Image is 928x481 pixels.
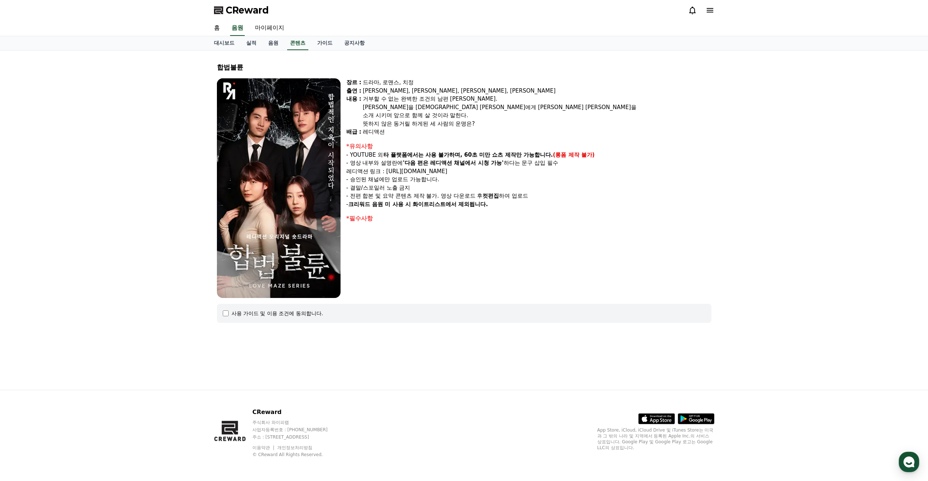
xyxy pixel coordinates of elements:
strong: '다음 편은 레디액션 채널에서 시청 가능' [403,160,503,166]
a: 공지사항 [338,36,371,50]
div: *유의사항 [346,142,711,151]
strong: 컷편집 [482,193,499,199]
p: © CReward All Rights Reserved. [252,452,342,458]
p: - 전편 합본 및 요약 콘텐츠 제작 불가. 영상 다운로드 후 하여 업로드 [346,192,711,200]
p: - [346,200,711,209]
strong: 크리워드 음원 미 사용 시 화이트리스트에서 제외됩니다. [348,201,488,208]
strong: 타 플랫폼에서는 사용 불가하며, 60초 미만 쇼츠 제작만 가능합니다. [383,152,553,158]
a: 개인정보처리방침 [277,445,312,450]
div: [PERSON_NAME], [PERSON_NAME], [PERSON_NAME], [PERSON_NAME] [363,87,711,95]
a: 대시보드 [208,36,240,50]
div: 배급 : [346,128,361,136]
div: 뜻하지 않은 동거릴 하게된 세 사람의 운명은? [363,120,711,128]
div: 레디액션 [363,128,711,136]
a: 음원 [230,20,245,36]
p: - 영상 내부와 설명란에 하다는 문구 삽입 필수 [346,159,711,167]
p: - 승인된 채널에만 업로드 가능합니다. [346,175,711,184]
div: 장르 : [346,78,361,87]
a: CReward [214,4,269,16]
a: 콘텐츠 [287,36,308,50]
a: 가이드 [311,36,338,50]
span: 대화 [67,243,76,249]
a: 대화 [48,232,94,250]
p: - YOUTUBE 외 [346,151,711,159]
p: CReward [252,408,342,417]
div: [PERSON_NAME]을 [DEMOGRAPHIC_DATA] [PERSON_NAME]에게 [PERSON_NAME] [PERSON_NAME]을 [363,103,711,112]
a: 홈 [208,20,226,36]
a: 설정 [94,232,140,250]
strong: (롱폼 제작 불가) [553,152,595,158]
div: 합법불륜 [217,62,711,72]
div: 내용 : [346,95,361,128]
div: *필수사항 [346,214,711,223]
p: 사업자등록번호 : [PHONE_NUMBER] [252,427,342,433]
div: 사용 가이드 및 이용 조건에 동의합니다. [232,310,323,317]
div: 거부할 수 없는 완벽한 조건의 남편 [PERSON_NAME]. [363,95,711,103]
a: 음원 [262,36,284,50]
img: logo [217,78,242,103]
p: - 결말/스포일러 노출 금지 [346,184,711,192]
p: App Store, iCloud, iCloud Drive 및 iTunes Store는 미국과 그 밖의 나라 및 지역에서 등록된 Apple Inc.의 서비스 상표입니다. Goo... [597,427,714,451]
div: 출연 : [346,87,361,95]
span: 설정 [113,243,122,249]
img: video [217,78,341,298]
p: 주소 : [STREET_ADDRESS] [252,434,342,440]
a: 실적 [240,36,262,50]
p: 레디액션 링크 : [URL][DOMAIN_NAME] [346,167,711,176]
span: CReward [226,4,269,16]
a: 마이페이지 [249,20,290,36]
a: 홈 [2,232,48,250]
div: 드라마, 로맨스, 치정 [363,78,711,87]
div: 소개 시키며 앞으로 함께 살 것이라 말한다. [363,111,711,120]
a: 이용약관 [252,445,275,450]
p: 주식회사 와이피랩 [252,420,342,425]
span: 홈 [23,243,27,249]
